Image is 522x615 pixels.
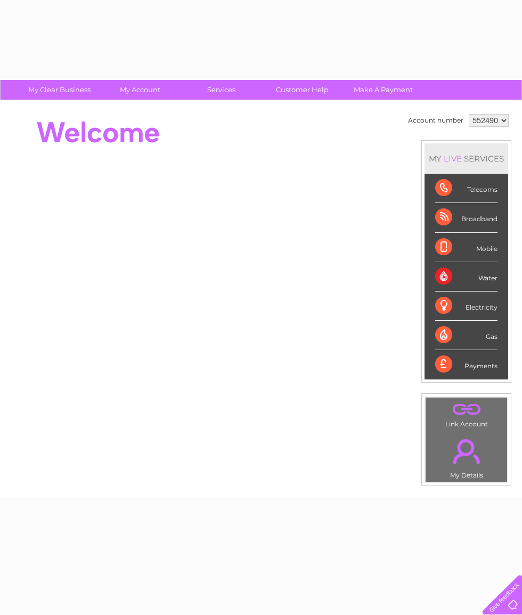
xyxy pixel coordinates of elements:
a: Services [177,80,265,100]
td: My Details [425,430,508,482]
td: Account number [405,111,466,130]
a: Make A Payment [339,80,427,100]
a: . [428,400,504,419]
div: Gas [435,321,497,350]
div: Water [435,262,497,292]
div: MY SERVICES [425,143,508,174]
div: Electricity [435,292,497,321]
div: Payments [435,350,497,379]
div: LIVE [442,153,464,164]
div: Telecoms [435,174,497,203]
a: My Clear Business [15,80,103,100]
div: Mobile [435,233,497,262]
a: My Account [96,80,184,100]
td: Link Account [425,397,508,431]
a: Customer Help [258,80,346,100]
a: . [428,433,504,470]
div: Broadband [435,203,497,232]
